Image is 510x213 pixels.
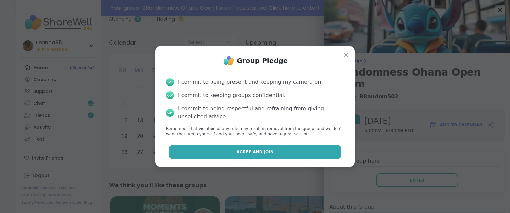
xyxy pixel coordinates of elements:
[237,56,288,65] h1: Group Pledge
[169,145,342,159] button: Agree and Join
[222,54,236,67] img: ShareWell Logo
[178,78,323,86] div: I commit to being present and keeping my camera on.
[178,105,344,121] div: I commit to being respectful and refraining from giving unsolicited advice.
[236,149,274,155] span: Agree and Join
[166,126,344,137] p: Remember that violation of any rule may result in removal from the group, and we don’t want that!...
[178,91,286,99] div: I commit to keeping groups confidential.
